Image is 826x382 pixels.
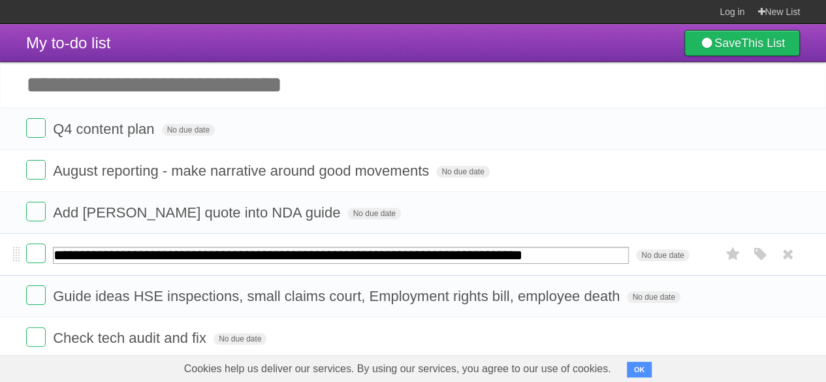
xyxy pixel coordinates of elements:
[162,124,215,136] span: No due date
[741,37,785,50] b: This List
[26,160,46,180] label: Done
[26,327,46,347] label: Done
[347,208,400,219] span: No due date
[53,330,210,346] span: Check tech audit and fix
[627,362,652,377] button: OK
[26,34,110,52] span: My to-do list
[26,285,46,305] label: Done
[26,244,46,263] label: Done
[720,244,745,265] label: Star task
[627,291,680,303] span: No due date
[26,118,46,138] label: Done
[53,288,623,304] span: Guide ideas HSE inspections, small claims court, Employment rights bill, employee death
[684,30,800,56] a: SaveThis List
[53,121,157,137] span: Q4 content plan
[636,249,689,261] span: No due date
[171,356,624,382] span: Cookies help us deliver our services. By using our services, you agree to our use of cookies.
[26,202,46,221] label: Done
[53,204,343,221] span: Add [PERSON_NAME] quote into NDA guide
[436,166,489,178] span: No due date
[214,333,266,345] span: No due date
[53,163,432,179] span: August reporting - make narrative around good movements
